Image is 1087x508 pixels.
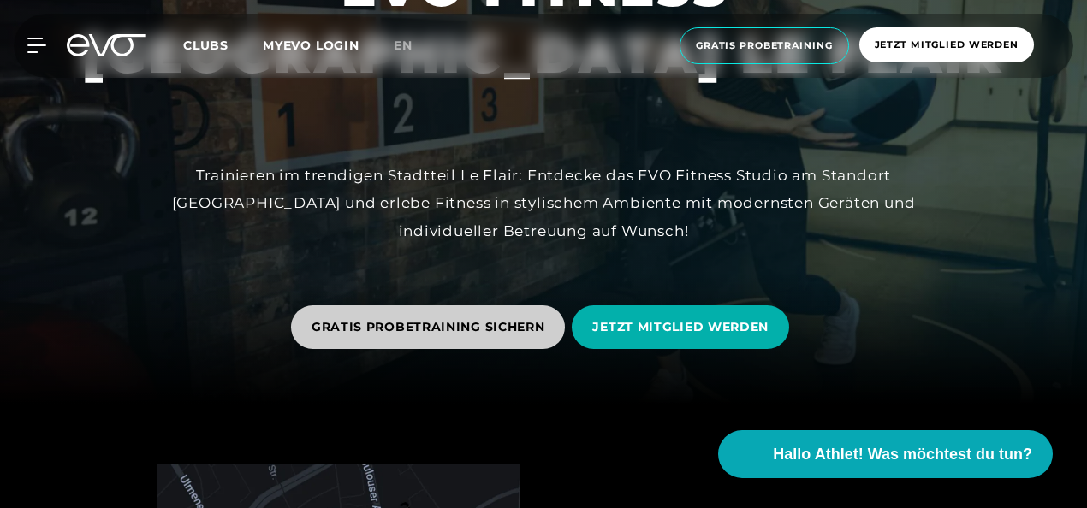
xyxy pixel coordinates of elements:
[572,292,796,362] a: JETZT MITGLIED WERDEN
[718,430,1053,478] button: Hallo Athlet! Was möchtest du tun?
[183,37,263,53] a: Clubs
[158,162,929,245] div: Trainieren im trendigen Stadtteil Le Flair: Entdecke das EVO Fitness Studio am Standort [GEOGRAPH...
[312,318,545,336] span: GRATIS PROBETRAINING SICHERN
[291,292,573,362] a: GRATIS PROBETRAINING SICHERN
[394,36,433,56] a: en
[592,318,769,336] span: JETZT MITGLIED WERDEN
[674,27,854,64] a: Gratis Probetraining
[263,38,359,53] a: MYEVO LOGIN
[696,38,833,53] span: Gratis Probetraining
[854,27,1039,64] a: Jetzt Mitglied werden
[875,38,1019,52] span: Jetzt Mitglied werden
[773,443,1032,466] span: Hallo Athlet! Was möchtest du tun?
[394,38,413,53] span: en
[183,38,229,53] span: Clubs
